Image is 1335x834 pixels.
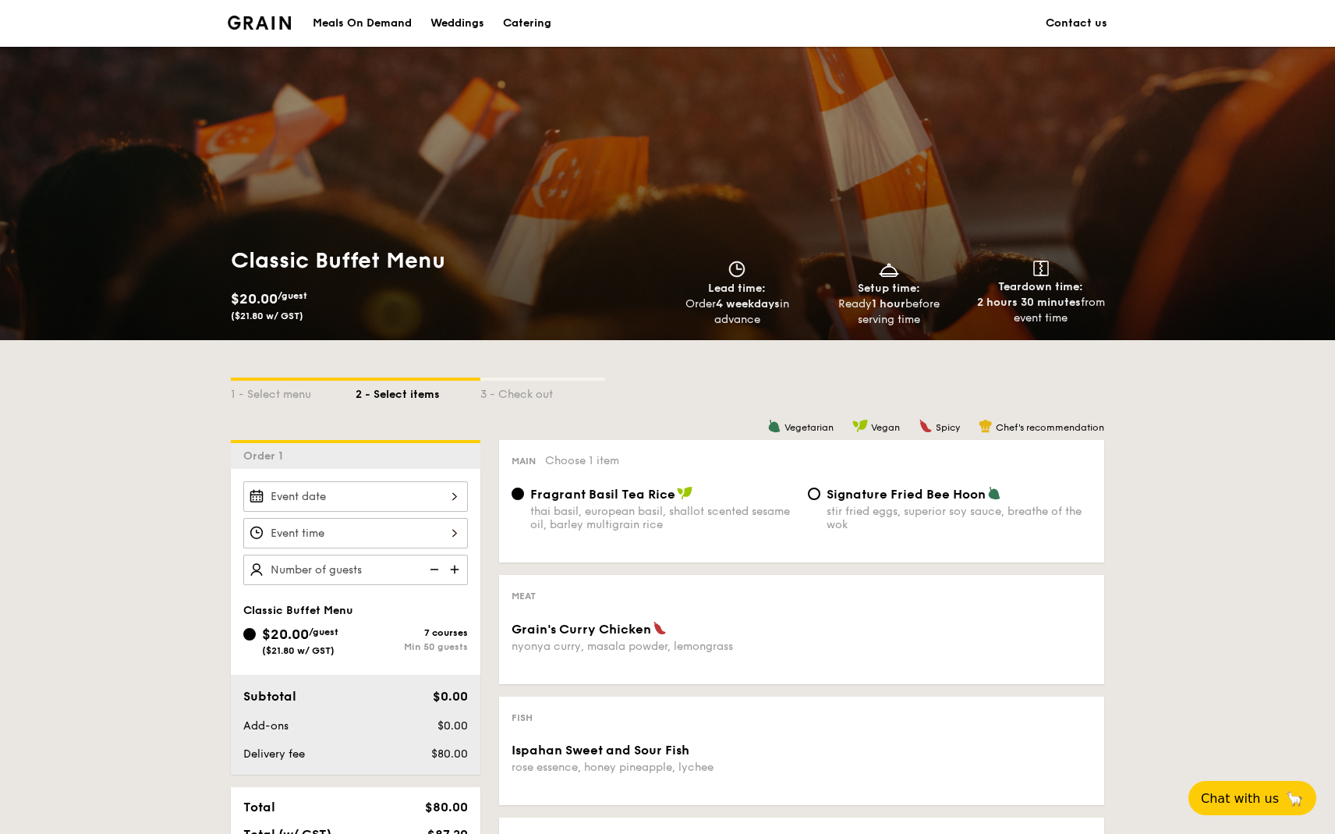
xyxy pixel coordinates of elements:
div: 2 - Select items [356,381,480,403]
input: Fragrant Basil Tea Ricethai basil, european basil, shallot scented sesame oil, barley multigrain ... [512,488,524,500]
div: 3 - Check out [480,381,605,403]
strong: 1 hour [872,297,905,311]
strong: 4 weekdays [716,297,780,311]
span: Add-ons [243,719,289,733]
span: Order 1 [243,449,289,463]
span: $0.00 [433,689,468,704]
h1: Classic Buffet Menu [231,247,661,275]
img: icon-clock.2db775ea.svg [725,261,749,278]
input: Event time [243,518,468,548]
strong: 2 hours 30 minutes [977,296,1081,309]
span: Main [512,456,536,467]
img: icon-add.58712e84.svg [444,555,468,584]
span: Setup time: [858,282,920,295]
img: icon-vegetarian.fe4039eb.svg [767,419,781,433]
img: icon-vegetarian.fe4039eb.svg [987,486,1001,500]
span: $80.00 [425,800,468,814]
img: icon-spicy.37a8142b.svg [919,419,933,433]
span: /guest [278,290,307,301]
span: Total [243,800,275,814]
img: icon-spicy.37a8142b.svg [653,621,667,635]
input: Number of guests [243,555,468,585]
img: Grain [228,16,291,30]
img: icon-teardown.65201eee.svg [1033,261,1049,276]
input: Signature Fried Bee Hoonstir fried eggs, superior soy sauce, breathe of the wok [808,488,820,500]
img: icon-vegan.f8ff3823.svg [852,419,868,433]
span: /guest [309,626,338,637]
span: Chef's recommendation [996,422,1104,433]
span: Lead time: [708,282,766,295]
span: Classic Buffet Menu [243,604,353,617]
span: Grain's Curry Chicken [512,622,651,637]
input: $20.00/guest($21.80 w/ GST)7 coursesMin 50 guests [243,628,256,641]
input: Event date [243,481,468,512]
img: icon-vegan.f8ff3823.svg [677,486,692,500]
span: Teardown time: [998,280,1083,293]
span: Delivery fee [243,747,305,761]
img: icon-reduce.1d2dbef1.svg [421,555,444,584]
span: Subtotal [243,689,296,704]
span: $20.00 [262,626,309,643]
span: 🦙 [1285,790,1304,807]
span: Spicy [936,422,960,433]
div: 7 courses [356,627,468,638]
span: ($21.80 w/ GST) [231,311,303,321]
span: ($21.80 w/ GST) [262,645,335,656]
img: icon-dish.430c3a2e.svg [877,261,901,278]
span: Choose 1 item [545,454,619,467]
div: nyonya curry, masala powder, lemongrass [512,640,795,653]
div: from event time [971,295,1110,326]
div: Ready before serving time [820,296,959,328]
span: Vegetarian [784,422,834,433]
span: $20.00 [231,290,278,307]
span: Chat with us [1201,791,1279,806]
img: icon-chef-hat.a58ddaea.svg [979,419,993,433]
span: Meat [512,591,536,602]
span: Fragrant Basil Tea Rice [530,487,675,502]
span: Fish [512,712,533,723]
a: Logotype [228,16,291,30]
button: Chat with us🦙 [1188,781,1316,815]
span: Vegan [871,422,900,433]
div: rose essence, honey pineapple, lychee [512,761,795,774]
span: $0.00 [437,719,468,733]
div: Order in advance [667,296,807,328]
div: 1 - Select menu [231,381,356,403]
div: stir fried eggs, superior soy sauce, breathe of the wok [827,505,1092,531]
span: $80.00 [431,747,468,761]
span: Signature Fried Bee Hoon [827,487,986,502]
div: Min 50 guests [356,641,468,652]
span: Ispahan Sweet and Sour Fish [512,743,689,758]
div: thai basil, european basil, shallot scented sesame oil, barley multigrain rice [530,505,795,531]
